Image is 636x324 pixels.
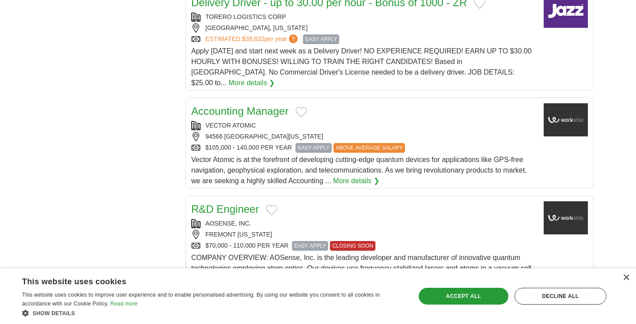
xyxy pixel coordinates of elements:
span: Apply [DATE] and start next week as a Delivery Driver! NO EXPERIENCE REQUIRED! EARN UP TO $30.00 ... [191,47,532,87]
a: More details ❯ [333,176,379,186]
span: EASY APPLY [295,143,332,153]
span: EASY APPLY [292,241,328,251]
div: $105,000 - 140,000 PER YEAR [191,143,537,153]
span: EASY APPLY [303,34,339,44]
img: Company logo [544,201,588,234]
div: Accept all [419,288,508,305]
span: ABOVE AVERAGE SALARY [333,143,405,153]
span: ? [289,34,298,43]
a: ESTIMATED:$39,832per year? [205,34,299,44]
span: Vector Atomic is at the forefront of developing cutting-edge quantum devices for applications lik... [191,156,527,185]
span: Show details [33,310,75,316]
div: TORERO LOGISTICS CORP [191,12,537,22]
span: This website uses cookies to improve user experience and to enable personalised advertising. By u... [22,292,380,307]
span: $39,832 [242,35,265,42]
div: AOSENSE, INC. [191,219,537,228]
button: Add to favorite jobs [266,205,277,215]
button: Add to favorite jobs [295,107,307,117]
div: Close [623,275,629,281]
div: Decline all [515,288,606,305]
div: VECTOR ATOMIC [191,121,537,130]
div: [GEOGRAPHIC_DATA], [US_STATE] [191,23,537,33]
a: More details ❯ [229,78,275,88]
a: Read more, opens a new window [110,301,138,307]
div: Show details [22,309,404,317]
a: R&D Engineer [191,203,259,215]
div: FREMONT [US_STATE] [191,230,537,239]
div: 94566 [GEOGRAPHIC_DATA][US_STATE] [191,132,537,141]
a: Accounting Manager [191,105,288,117]
span: COMPANY OVERVIEW: AOSense, Inc. is the leading developer and manufacturer of innovative quantum t... [191,254,531,283]
div: $70,000 - 110,000 PER YEAR [191,241,537,251]
div: This website uses cookies [22,274,382,287]
img: Company logo [544,103,588,136]
span: CLOSING SOON [330,241,375,251]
